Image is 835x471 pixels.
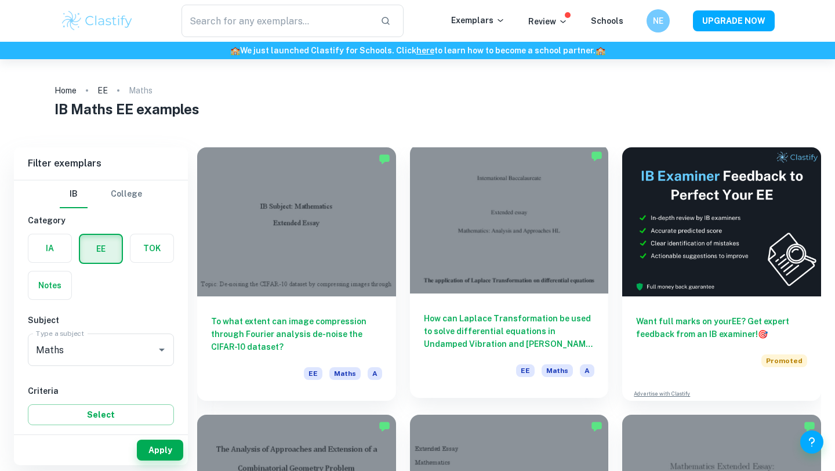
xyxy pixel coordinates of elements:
[804,421,815,432] img: Marked
[647,9,670,32] button: NE
[129,84,153,97] p: Maths
[28,314,174,327] h6: Subject
[137,440,183,461] button: Apply
[28,214,174,227] h6: Category
[154,342,170,358] button: Open
[28,385,174,397] h6: Criteria
[28,404,174,425] button: Select
[636,315,807,340] h6: Want full marks on your EE ? Get expert feedback from an IB examiner!
[451,14,505,27] p: Exemplars
[14,147,188,180] h6: Filter exemplars
[2,44,833,57] h6: We just launched Clastify for Schools. Click to learn how to become a school partner.
[28,234,71,262] button: IA
[634,390,690,398] a: Advertise with Clastify
[111,180,142,208] button: College
[379,153,390,165] img: Marked
[591,421,602,432] img: Marked
[761,354,807,367] span: Promoted
[516,364,535,377] span: EE
[304,367,322,380] span: EE
[181,5,371,37] input: Search for any exemplars...
[197,147,396,401] a: To what extent can image compression through Fourier analysis de-noise the CIFAR-10 dataset?EEMathsA
[416,46,434,55] a: here
[800,430,823,454] button: Help and Feedback
[622,147,821,296] img: Thumbnail
[230,46,240,55] span: 🏫
[542,364,573,377] span: Maths
[758,329,768,339] span: 🎯
[424,312,595,350] h6: How can Laplace Transformation be used to solve differential equations in Undamped Vibration and ...
[652,15,665,27] h6: NE
[693,10,775,31] button: UPGRADE NOW
[60,180,142,208] div: Filter type choice
[28,271,71,299] button: Notes
[368,367,382,380] span: A
[55,82,77,99] a: Home
[580,364,594,377] span: A
[130,234,173,262] button: TOK
[622,147,821,401] a: Want full marks on yourEE? Get expert feedback from an IB examiner!PromotedAdvertise with Clastify
[329,367,361,380] span: Maths
[60,9,134,32] img: Clastify logo
[36,328,84,338] label: Type a subject
[60,180,88,208] button: IB
[410,147,609,401] a: How can Laplace Transformation be used to solve differential equations in Undamped Vibration and ...
[528,15,568,28] p: Review
[379,421,390,432] img: Marked
[80,235,122,263] button: EE
[591,16,623,26] a: Schools
[97,82,108,99] a: EE
[591,150,602,162] img: Marked
[596,46,605,55] span: 🏫
[211,315,382,353] h6: To what extent can image compression through Fourier analysis de-noise the CIFAR-10 dataset?
[55,99,781,119] h1: IB Maths EE examples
